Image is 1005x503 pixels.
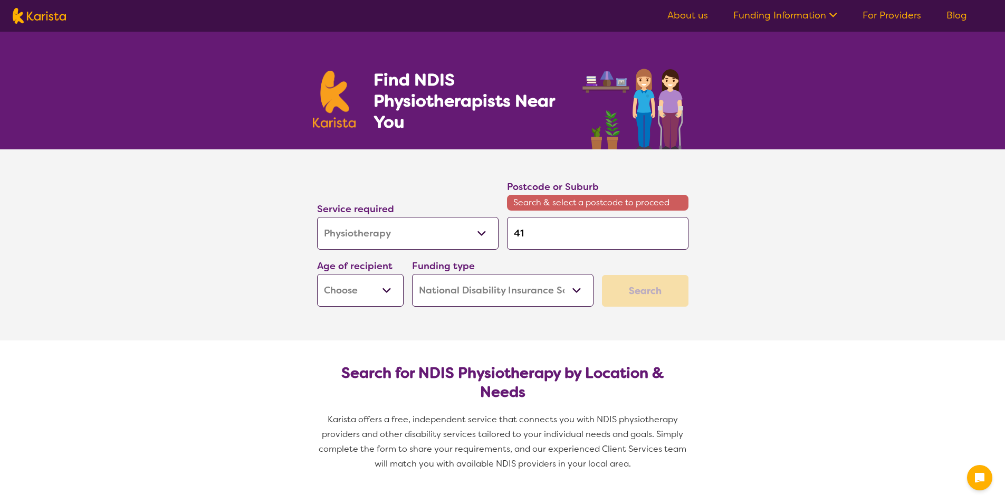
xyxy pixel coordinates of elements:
[13,8,66,24] img: Karista logo
[374,69,569,132] h1: Find NDIS Physiotherapists Near You
[667,9,708,22] a: About us
[507,217,688,250] input: Type
[507,181,599,193] label: Postcode or Suburb
[313,71,356,128] img: Karista logo
[579,57,692,149] img: physiotherapy
[863,9,921,22] a: For Providers
[326,364,680,402] h2: Search for NDIS Physiotherapy by Location & Needs
[317,260,393,272] label: Age of recipient
[313,412,693,471] p: Karista offers a free, independent service that connects you with NDIS physiotherapy providers an...
[946,9,967,22] a: Blog
[507,195,688,211] span: Search & select a postcode to proceed
[317,203,394,215] label: Service required
[733,9,837,22] a: Funding Information
[412,260,475,272] label: Funding type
